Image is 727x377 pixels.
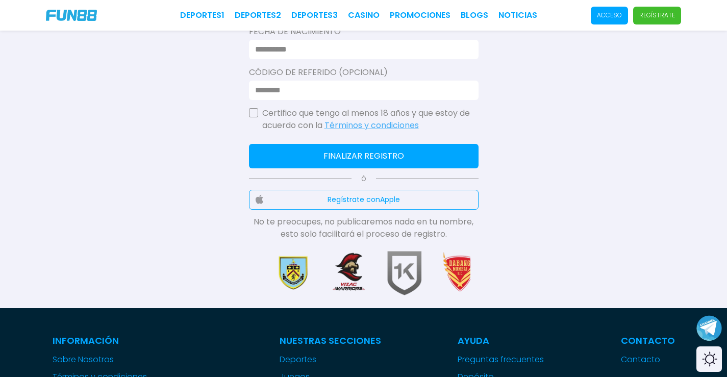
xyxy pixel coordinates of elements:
img: Sponsor [270,250,316,296]
p: Acceso [597,11,622,20]
a: Sobre Nosotros [53,354,203,366]
a: Deportes2 [235,9,281,21]
p: Certifico que tengo al menos 18 años y que estoy de acuerdo con la [262,107,479,132]
a: CASINO [348,9,380,21]
p: Ó [249,174,479,184]
label: Fecha de Nacimiento [249,26,479,38]
a: Deportes [280,354,381,366]
a: Promociones [390,9,450,21]
img: Sponsor [382,250,428,296]
a: Preguntas frecuentes [458,354,544,366]
p: Ayuda [458,334,544,347]
label: Código de Referido (Opcional) [249,66,479,79]
img: Sponsor [437,250,483,296]
p: Regístrate [639,11,675,20]
p: Nuestras Secciones [280,334,381,347]
a: BLOGS [461,9,488,21]
a: Deportes1 [180,9,224,21]
a: Contacto [621,354,675,366]
a: Términos y condiciones [324,119,419,131]
button: Finalizar registro [249,144,479,168]
a: Deportes3 [291,9,338,21]
button: Regístrate conApple [249,190,479,210]
a: NOTICIAS [498,9,537,21]
button: Join telegram channel [696,315,722,341]
img: Company Logo [46,10,97,21]
p: Contacto [621,334,675,347]
p: No te preocupes, no publicaremos nada en tu nombre, esto solo facilitará el proceso de registro. [249,216,479,240]
p: Información [53,334,203,347]
div: Switch theme [696,346,722,372]
img: Sponsor [325,250,371,296]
